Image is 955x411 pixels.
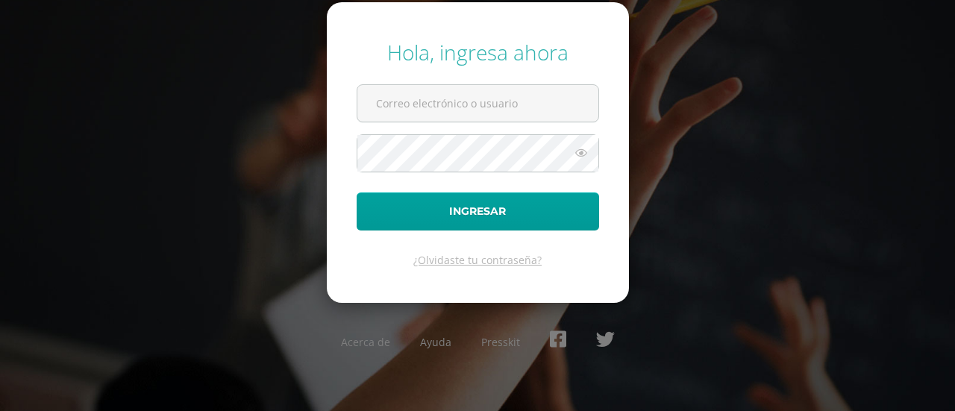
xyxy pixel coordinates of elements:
a: Presskit [481,335,520,349]
div: Hola, ingresa ahora [357,38,599,66]
a: ¿Olvidaste tu contraseña? [413,253,542,267]
a: Acerca de [341,335,390,349]
button: Ingresar [357,192,599,230]
a: Ayuda [420,335,451,349]
input: Correo electrónico o usuario [357,85,598,122]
